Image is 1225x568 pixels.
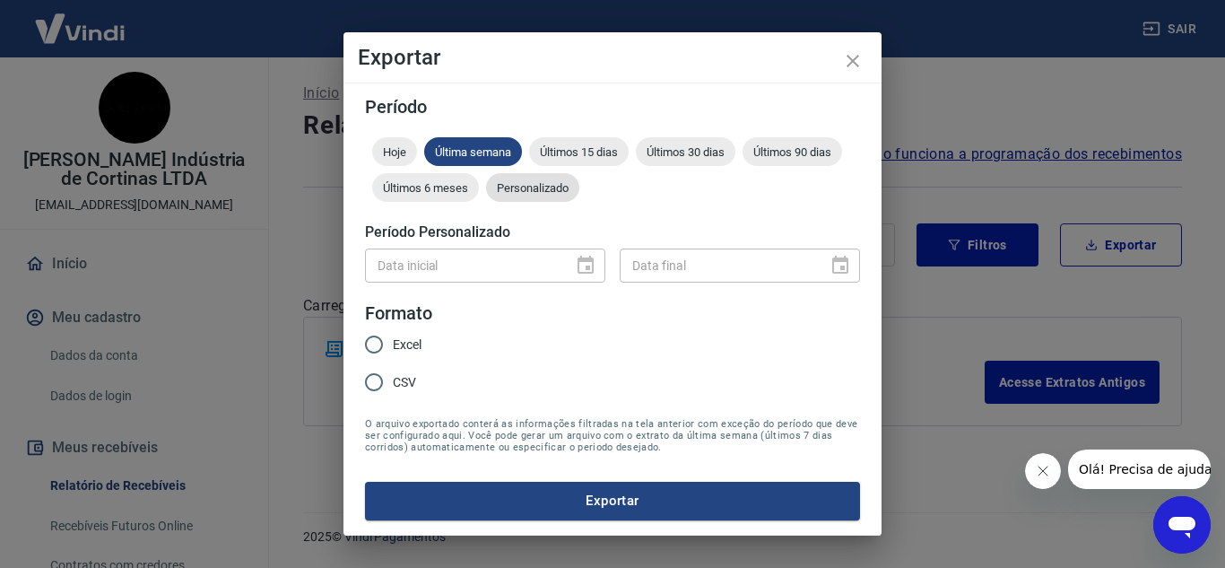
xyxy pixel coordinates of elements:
[636,137,735,166] div: Últimos 30 dias
[486,173,579,202] div: Personalizado
[1153,496,1211,554] iframe: Botão para abrir a janela de mensagens
[743,137,842,166] div: Últimos 90 dias
[358,47,867,68] h4: Exportar
[1068,450,1211,489] iframe: Mensagem da empresa
[486,181,579,195] span: Personalizado
[424,137,522,166] div: Última semana
[365,301,432,327] legend: Formato
[365,249,560,282] input: DD/MM/YYYY
[365,482,860,520] button: Exportar
[529,145,629,159] span: Últimos 15 dias
[393,336,421,354] span: Excel
[1025,453,1061,489] iframe: Fechar mensagem
[424,145,522,159] span: Última semana
[11,13,151,27] span: Olá! Precisa de ajuda?
[365,418,860,453] span: O arquivo exportado conterá as informações filtradas na tela anterior com exceção do período que ...
[372,173,479,202] div: Últimos 6 meses
[393,373,416,392] span: CSV
[365,98,860,116] h5: Período
[372,181,479,195] span: Últimos 6 meses
[636,145,735,159] span: Últimos 30 dias
[365,223,860,241] h5: Período Personalizado
[372,145,417,159] span: Hoje
[831,39,874,83] button: close
[743,145,842,159] span: Últimos 90 dias
[372,137,417,166] div: Hoje
[620,249,815,282] input: DD/MM/YYYY
[529,137,629,166] div: Últimos 15 dias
